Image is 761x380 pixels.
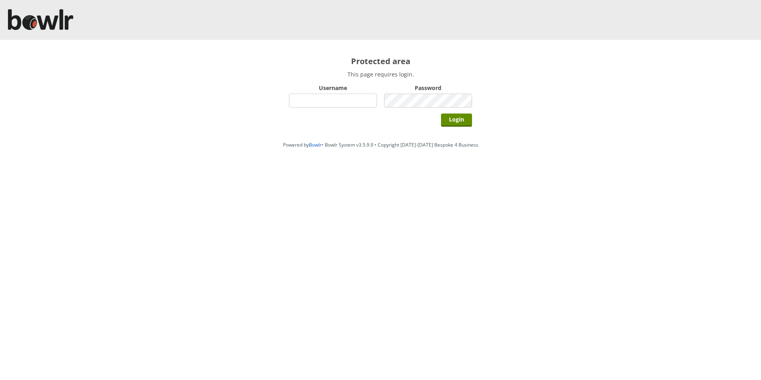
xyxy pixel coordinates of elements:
span: Powered by • Bowlr System v3.5.9.9 • Copyright [DATE]-[DATE] Bespoke 4 Business [283,141,478,148]
a: Bowlr [309,141,322,148]
p: This page requires login. [289,71,472,78]
label: Username [289,84,377,92]
h2: Protected area [289,56,472,67]
label: Password [384,84,472,92]
input: Login [441,114,472,127]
